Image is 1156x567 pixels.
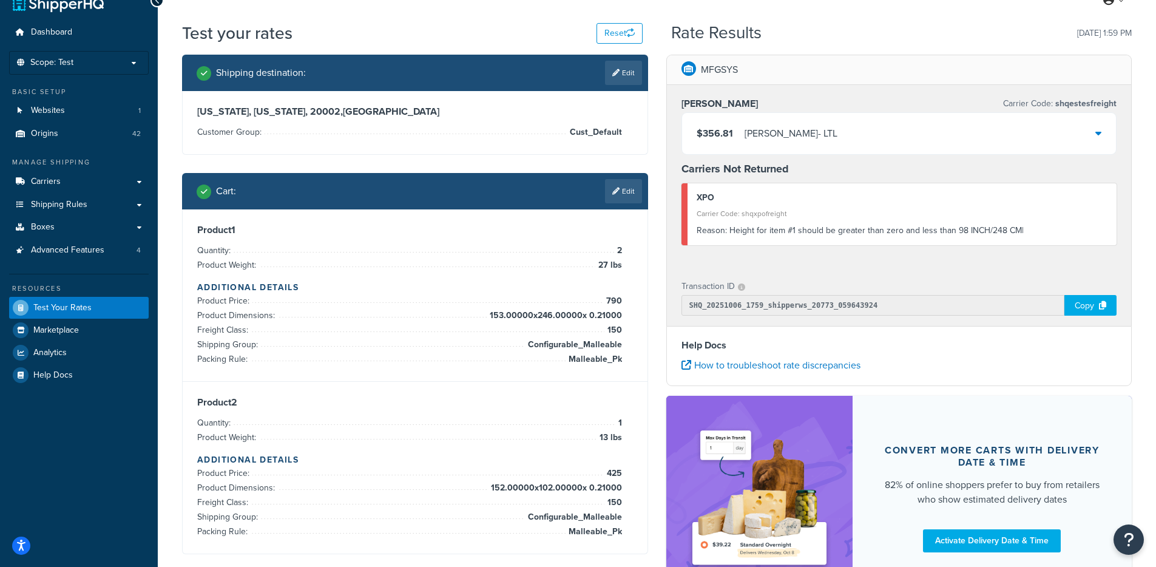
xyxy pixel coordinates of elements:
[138,106,141,116] span: 1
[9,239,149,262] li: Advanced Features
[9,100,149,122] a: Websites1
[9,87,149,97] div: Basic Setup
[882,478,1103,507] div: 82% of online shoppers prefer to buy from retailers who show estimated delivery dates
[31,129,58,139] span: Origins
[197,294,252,307] span: Product Price:
[603,294,622,308] span: 790
[197,481,278,494] span: Product Dimensions:
[882,444,1103,469] div: Convert more carts with delivery date & time
[9,171,149,193] a: Carriers
[33,325,79,336] span: Marketplace
[615,416,622,430] span: 1
[605,61,642,85] a: Edit
[31,106,65,116] span: Websites
[597,23,643,44] button: Reset
[9,364,149,386] a: Help Docs
[197,281,633,294] h4: Additional Details
[697,189,1108,206] div: XPO
[697,205,1108,222] div: Carrier Code: shqxpofreight
[681,358,860,372] a: How to troubleshoot rate discrepancies
[681,98,758,110] h3: [PERSON_NAME]
[604,323,622,338] span: 150
[9,319,149,341] a: Marketplace
[697,224,727,237] span: Reason:
[9,21,149,44] a: Dashboard
[31,245,104,256] span: Advanced Features
[671,24,762,42] h2: Rate Results
[9,342,149,364] a: Analytics
[31,200,87,210] span: Shipping Rules
[33,348,67,358] span: Analytics
[33,370,73,381] span: Help Docs
[745,125,837,142] div: [PERSON_NAME] - LTL
[1114,525,1144,555] button: Open Resource Center
[137,245,141,256] span: 4
[182,21,292,45] h1: Test your rates
[525,510,622,525] span: Configurable_Malleable
[216,186,236,197] h2: Cart :
[9,100,149,122] li: Websites
[9,194,149,216] a: Shipping Rules
[9,157,149,168] div: Manage Shipping
[604,466,622,481] span: 425
[566,525,622,539] span: Malleable_Pk
[197,525,251,538] span: Packing Rule:
[197,396,633,409] h3: Product 2
[197,453,633,466] h4: Additional Details
[9,283,149,294] div: Resources
[197,224,633,236] h3: Product 1
[681,161,789,177] strong: Carriers Not Returned
[1003,95,1117,112] p: Carrier Code:
[216,67,306,78] h2: Shipping destination :
[197,126,265,138] span: Customer Group:
[197,259,259,271] span: Product Weight:
[1064,295,1117,316] div: Copy
[614,243,622,258] span: 2
[566,352,622,367] span: Malleable_Pk
[197,338,261,351] span: Shipping Group:
[197,324,251,336] span: Freight Class:
[697,222,1108,239] div: Height for item #1 should be greater than zero and less than 98 INCH/248 CM|
[197,416,234,429] span: Quantity:
[487,308,622,323] span: 153.00000 x 246.00000 x 0.21000
[132,129,141,139] span: 42
[1077,25,1132,42] p: [DATE] 1:59 PM
[197,431,259,444] span: Product Weight:
[197,244,234,257] span: Quantity:
[567,125,622,140] span: Cust_Default
[923,529,1061,552] a: Activate Delivery Date & Time
[31,177,61,187] span: Carriers
[681,338,1117,353] h4: Help Docs
[33,303,92,313] span: Test Your Rates
[9,123,149,145] a: Origins42
[597,430,622,445] span: 13 lbs
[197,467,252,480] span: Product Price:
[197,511,261,523] span: Shipping Group:
[681,278,735,295] p: Transaction ID
[9,239,149,262] a: Advanced Features4
[9,297,149,319] a: Test Your Rates
[701,61,738,78] p: MFGSYS
[604,495,622,510] span: 150
[197,353,251,365] span: Packing Rule:
[31,222,55,233] span: Boxes
[9,216,149,239] a: Boxes
[697,126,733,140] span: $356.81
[197,496,251,509] span: Freight Class:
[31,27,72,38] span: Dashboard
[605,179,642,203] a: Edit
[197,106,633,118] h3: [US_STATE], [US_STATE], 20002 , [GEOGRAPHIC_DATA]
[488,481,622,495] span: 152.00000 x 102.00000 x 0.21000
[197,309,278,322] span: Product Dimensions:
[9,123,149,145] li: Origins
[595,258,622,273] span: 27 lbs
[525,338,622,352] span: Configurable_Malleable
[30,58,73,68] span: Scope: Test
